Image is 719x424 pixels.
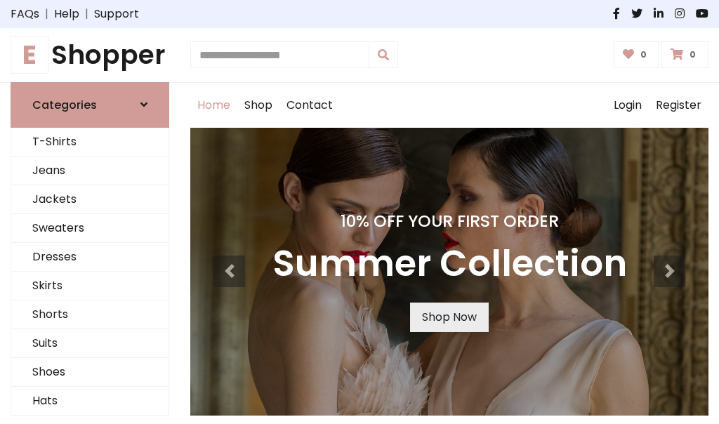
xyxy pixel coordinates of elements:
[649,83,708,128] a: Register
[279,83,340,128] a: Contact
[11,185,169,214] a: Jackets
[614,41,659,68] a: 0
[79,6,94,22] span: |
[686,48,699,61] span: 0
[11,39,169,71] a: EShopper
[54,6,79,22] a: Help
[190,83,237,128] a: Home
[11,157,169,185] a: Jeans
[637,48,650,61] span: 0
[39,6,54,22] span: |
[11,358,169,387] a: Shoes
[410,303,489,332] a: Shop Now
[94,6,139,22] a: Support
[32,98,97,112] h6: Categories
[272,242,627,286] h3: Summer Collection
[11,329,169,358] a: Suits
[11,128,169,157] a: T-Shirts
[661,41,708,68] a: 0
[11,82,169,128] a: Categories
[11,243,169,272] a: Dresses
[237,83,279,128] a: Shop
[11,36,48,74] span: E
[11,6,39,22] a: FAQs
[11,272,169,300] a: Skirts
[11,300,169,329] a: Shorts
[11,387,169,416] a: Hats
[11,214,169,243] a: Sweaters
[11,39,169,71] h1: Shopper
[272,211,627,231] h4: 10% Off Your First Order
[607,83,649,128] a: Login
